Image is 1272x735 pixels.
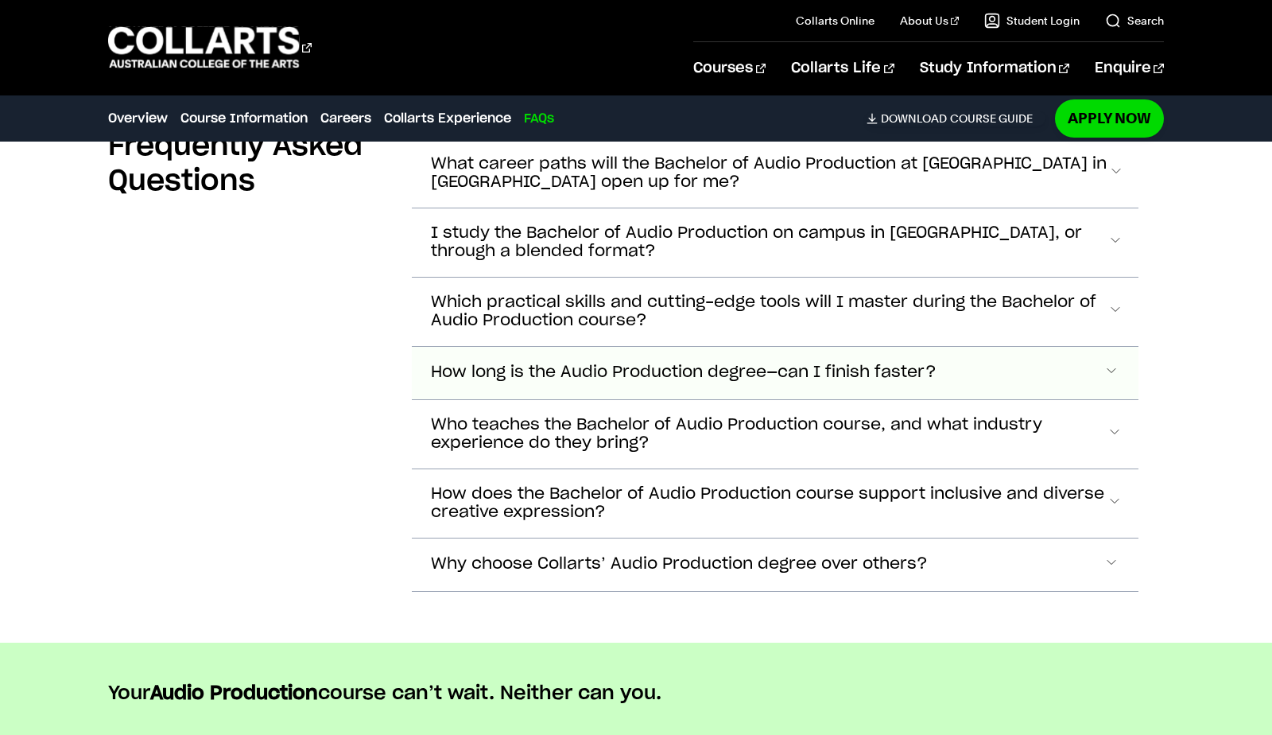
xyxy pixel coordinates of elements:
button: Which practical skills and cutting-edge tools will I master during the Bachelor of Audio Producti... [412,278,1138,346]
a: Collarts Online [796,13,874,29]
p: Your course can’t wait. Neither can you. [108,681,1164,706]
a: DownloadCourse Guide [867,111,1045,126]
a: Overview [108,109,168,128]
button: I study the Bachelor of Audio Production on campus in [GEOGRAPHIC_DATA], or through a blended for... [412,208,1138,277]
a: Study Information [920,42,1069,95]
strong: Audio Production [150,684,318,703]
h2: Frequently Asked Questions [108,129,386,199]
span: Who teaches the Bachelor of Audio Production course, and what industry experience do they bring? [431,416,1107,453]
a: Courses [693,42,766,95]
a: Collarts Life [791,42,894,95]
span: What career paths will the Bachelor of Audio Production at [GEOGRAPHIC_DATA] in [GEOGRAPHIC_DATA]... [431,155,1108,192]
a: FAQs [524,109,554,128]
button: Why choose Collarts’ Audio Production degree over others? [412,539,1138,591]
a: Careers [320,109,371,128]
a: About Us [900,13,959,29]
span: How long is the Audio Production degree—can I finish faster? [431,364,937,382]
span: I study the Bachelor of Audio Production on campus in [GEOGRAPHIC_DATA], or through a blended for... [431,224,1107,261]
span: How does the Bachelor of Audio Production course support inclusive and diverse creative expression? [431,485,1107,522]
span: Download [881,111,947,126]
a: Enquire [1095,42,1164,95]
a: Search [1105,13,1164,29]
span: Which practical skills and cutting-edge tools will I master during the Bachelor of Audio Producti... [431,294,1107,330]
span: Why choose Collarts’ Audio Production degree over others? [431,555,928,574]
div: Go to homepage [108,25,312,70]
button: How long is the Audio Production degree—can I finish faster? [412,347,1138,399]
section: Accordion Section [108,97,1164,643]
a: Student Login [984,13,1080,29]
button: Who teaches the Bachelor of Audio Production course, and what industry experience do they bring? [412,400,1138,469]
a: Course Information [180,109,308,128]
button: How does the Bachelor of Audio Production course support inclusive and diverse creative expression? [412,469,1138,538]
button: What career paths will the Bachelor of Audio Production at [GEOGRAPHIC_DATA] in [GEOGRAPHIC_DATA]... [412,139,1138,208]
a: Apply Now [1055,99,1164,137]
a: Collarts Experience [384,109,511,128]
